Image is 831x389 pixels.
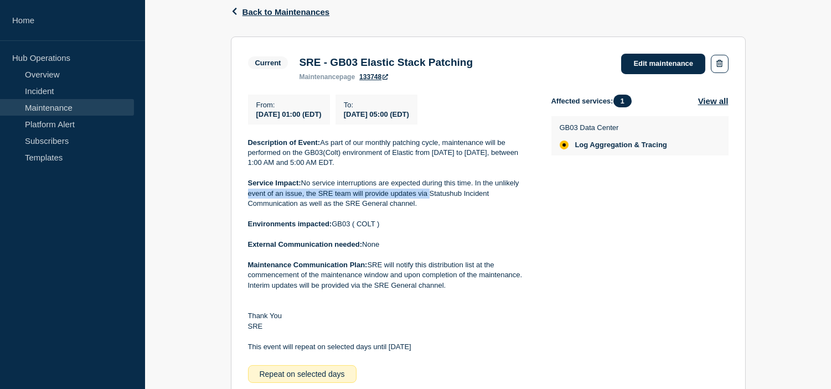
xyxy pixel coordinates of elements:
[242,7,330,17] span: Back to Maintenances
[575,141,667,149] span: Log Aggregation & Tracing
[248,311,534,321] p: Thank You
[248,220,332,228] strong: Environments impacted:
[248,179,301,187] strong: Service Impact:
[613,95,632,107] span: 1
[299,56,473,69] h3: SRE - GB03 Elastic Stack Patching
[248,219,534,229] p: GB03 ( COLT )
[248,178,534,209] p: No service interruptions are expected during this time. In the unlikely event of an issue, the SR...
[299,73,339,81] span: maintenance
[551,95,637,107] span: Affected services:
[248,240,363,248] strong: External Communication needed:
[560,123,667,132] p: GB03 Data Center
[248,260,534,291] p: SRE will notify this distribution list at the commencement of the maintenance window and upon com...
[344,110,409,118] span: [DATE] 05:00 (EDT)
[231,7,330,17] button: Back to Maintenances
[621,54,705,74] a: Edit maintenance
[248,261,368,269] strong: Maintenance Communication Plan:
[248,56,288,69] span: Current
[248,321,534,331] p: SRE
[344,101,409,109] p: To :
[248,342,534,352] p: This event will repeat on selected days until [DATE]
[248,365,357,383] div: Repeat on selected days
[698,95,729,107] button: View all
[256,101,322,109] p: From :
[560,141,569,149] div: affected
[256,110,322,118] span: [DATE] 01:00 (EDT)
[359,73,388,81] a: 133748
[248,138,534,168] p: As part of our monthly patching cycle, maintenance will be performed on the GB03(Colt) environmen...
[248,240,534,250] p: None
[299,73,355,81] p: page
[248,138,321,147] strong: Description of Event:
